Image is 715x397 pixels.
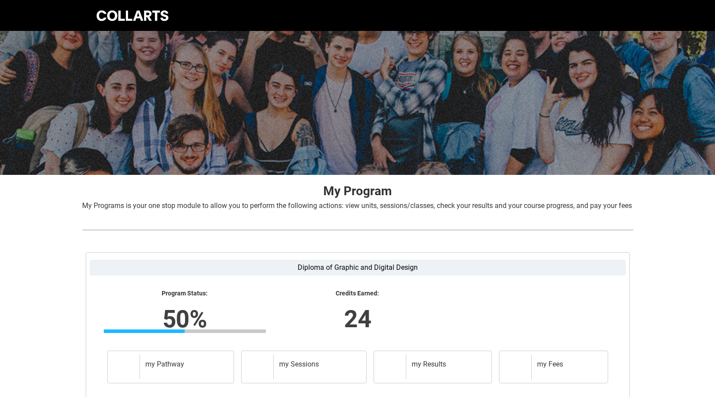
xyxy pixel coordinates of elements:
[82,225,633,234] img: REDU_GREY_LINE
[47,301,322,337] lightning-formatted-number: 50%
[104,290,266,298] lightning-formatted-text: Program Status:
[616,14,620,15] button: User Profile
[113,356,134,378] span: Description of icon when needed
[107,351,235,383] a: my Pathway
[374,351,492,383] a: my Results
[279,360,357,369] h2: my Sessions
[145,360,225,369] h2: my Pathway
[82,201,632,210] span: My Programs is your one stop module to allow you to perform the following actions: view units, se...
[276,290,439,298] lightning-formatted-text: Credits Earned:
[104,329,266,333] div: Progress Bar
[219,301,495,337] lightning-formatted-number: 24
[323,184,392,198] strong: My Program
[499,351,608,383] a: my Fees
[241,351,367,383] a: my Sessions
[537,360,599,369] h2: my Fees
[505,356,526,378] span: My Payments
[412,360,482,369] h2: my Results
[90,260,626,276] label: Diploma of Graphic and Digital Design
